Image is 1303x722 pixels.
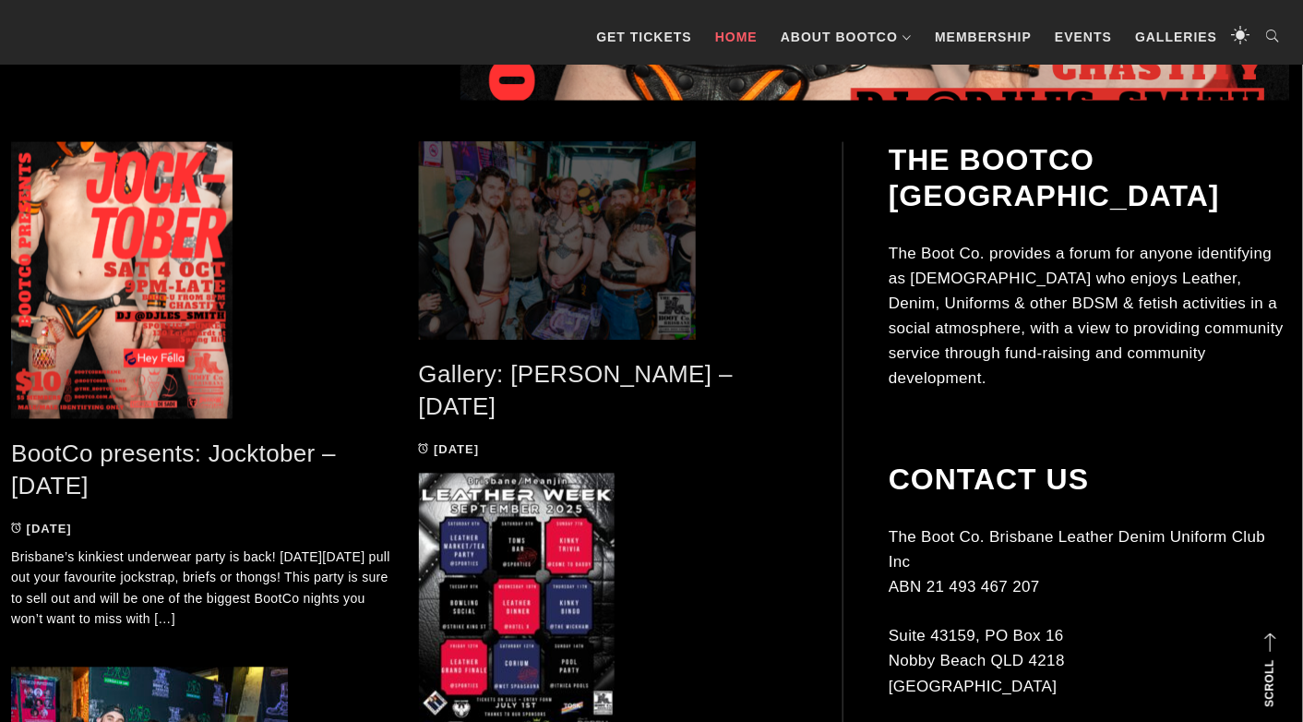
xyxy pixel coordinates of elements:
[889,241,1292,391] p: The Boot Co. provides a forum for anyone identifying as [DEMOGRAPHIC_DATA] who enjoys Leather, De...
[1126,9,1226,65] a: Galleries
[889,463,1292,498] h2: Contact Us
[889,624,1292,700] p: Suite 43159, PO Box 16 Nobby Beach QLD 4218 [GEOGRAPHIC_DATA]
[11,440,336,500] a: BootCo presents: Jocktober – [DATE]
[706,9,767,65] a: Home
[1263,660,1276,707] strong: Scroll
[434,443,479,457] time: [DATE]
[1046,9,1121,65] a: Events
[11,548,390,631] p: Brisbane’s kinkiest underwear party is back! [DATE][DATE] pull out your favourite jockstrap, brie...
[419,443,480,457] a: [DATE]
[889,142,1292,213] h2: The BootCo [GEOGRAPHIC_DATA]
[889,525,1292,601] p: The Boot Co. Brisbane Leather Denim Uniform Club Inc ABN 21 493 467 207
[771,9,921,65] a: About BootCo
[587,9,701,65] a: GET TICKETS
[926,9,1041,65] a: Membership
[419,361,733,421] a: Gallery: [PERSON_NAME] – [DATE]
[11,523,72,536] a: [DATE]
[27,523,72,536] time: [DATE]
